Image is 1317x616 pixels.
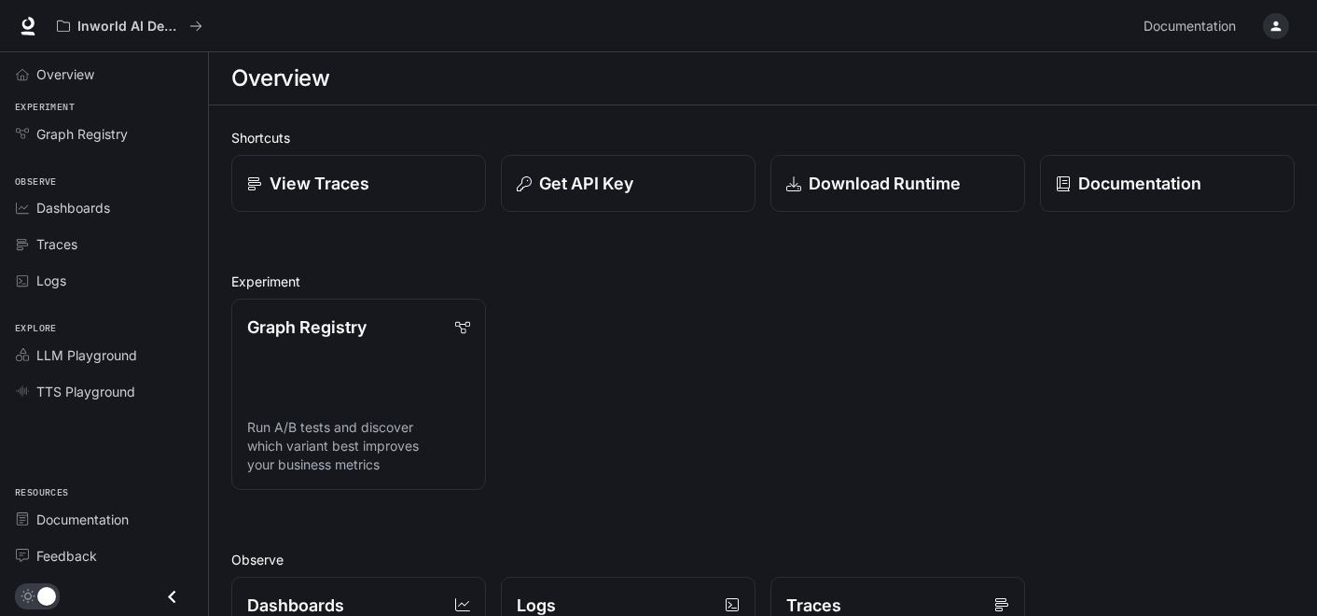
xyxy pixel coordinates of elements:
[1040,155,1295,212] a: Documentation
[36,510,129,529] span: Documentation
[247,315,367,340] p: Graph Registry
[36,271,66,290] span: Logs
[1144,15,1236,38] span: Documentation
[36,345,137,365] span: LLM Playground
[7,264,201,297] a: Logs
[231,155,486,212] a: View Traces
[231,550,1295,569] h2: Observe
[501,155,756,212] button: Get API Key
[809,171,961,196] p: Download Runtime
[270,171,369,196] p: View Traces
[770,155,1025,212] a: Download Runtime
[36,234,77,254] span: Traces
[7,375,201,408] a: TTS Playground
[231,272,1295,291] h2: Experiment
[7,228,201,260] a: Traces
[36,198,110,217] span: Dashboards
[36,64,94,84] span: Overview
[7,58,201,91] a: Overview
[231,299,486,490] a: Graph RegistryRun A/B tests and discover which variant best improves your business metrics
[36,382,135,401] span: TTS Playground
[7,191,201,224] a: Dashboards
[77,19,182,35] p: Inworld AI Demos
[231,60,329,97] h1: Overview
[1136,7,1250,45] a: Documentation
[7,539,201,572] a: Feedback
[36,124,128,144] span: Graph Registry
[37,585,56,606] span: Dark mode toggle
[539,171,633,196] p: Get API Key
[231,128,1295,147] h2: Shortcuts
[7,118,201,150] a: Graph Registry
[1078,171,1201,196] p: Documentation
[151,578,193,616] button: Close drawer
[7,339,201,371] a: LLM Playground
[7,503,201,536] a: Documentation
[49,7,211,45] button: All workspaces
[247,418,470,474] p: Run A/B tests and discover which variant best improves your business metrics
[36,546,97,566] span: Feedback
